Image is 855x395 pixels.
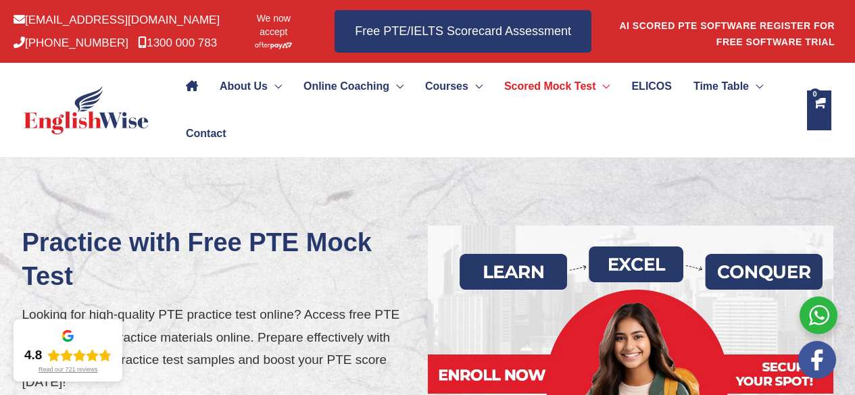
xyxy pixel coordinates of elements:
a: AI SCORED PTE SOFTWARE REGISTER FOR FREE SOFTWARE TRIAL [619,20,835,47]
img: cropped-ew-logo [24,86,149,134]
h1: Practice with Free PTE Mock Test [22,226,428,293]
a: CoursesMenu Toggle [414,63,493,110]
div: 4.8 [24,347,42,363]
img: white-facebook.png [798,341,836,379]
a: Free PTE/IELTS Scorecard Assessment [335,10,591,53]
span: About Us [220,63,268,110]
a: About UsMenu Toggle [209,63,293,110]
span: Menu Toggle [749,63,763,110]
a: Contact [175,110,226,157]
a: Online CoachingMenu Toggle [293,63,414,110]
a: View Shopping Cart, empty [807,90,831,130]
aside: Header Widget 1 [618,9,841,53]
div: Read our 721 reviews [39,366,98,373]
a: 1300 000 783 [138,36,217,49]
div: Rating: 4.8 out of 5 [24,347,112,363]
span: ELICOS [631,63,672,110]
a: [PHONE_NUMBER] [14,36,128,49]
span: Contact [186,110,226,157]
span: Menu Toggle [468,63,483,110]
nav: Site Navigation: Main Menu [175,63,793,157]
span: We now accept [246,11,301,38]
span: Online Coaching [303,63,389,110]
span: Time Table [693,63,749,110]
span: Menu Toggle [268,63,282,110]
span: Menu Toggle [389,63,404,110]
img: Afterpay-Logo [255,42,292,49]
p: Looking for high-quality PTE practice test online? Access free PTE mock tests and practice materi... [22,303,428,393]
a: Scored Mock TestMenu Toggle [493,63,621,110]
span: Menu Toggle [595,63,610,110]
a: Time TableMenu Toggle [683,63,774,110]
span: Scored Mock Test [504,63,596,110]
span: Courses [425,63,468,110]
a: [EMAIL_ADDRESS][DOMAIN_NAME] [14,14,220,26]
a: ELICOS [620,63,682,110]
